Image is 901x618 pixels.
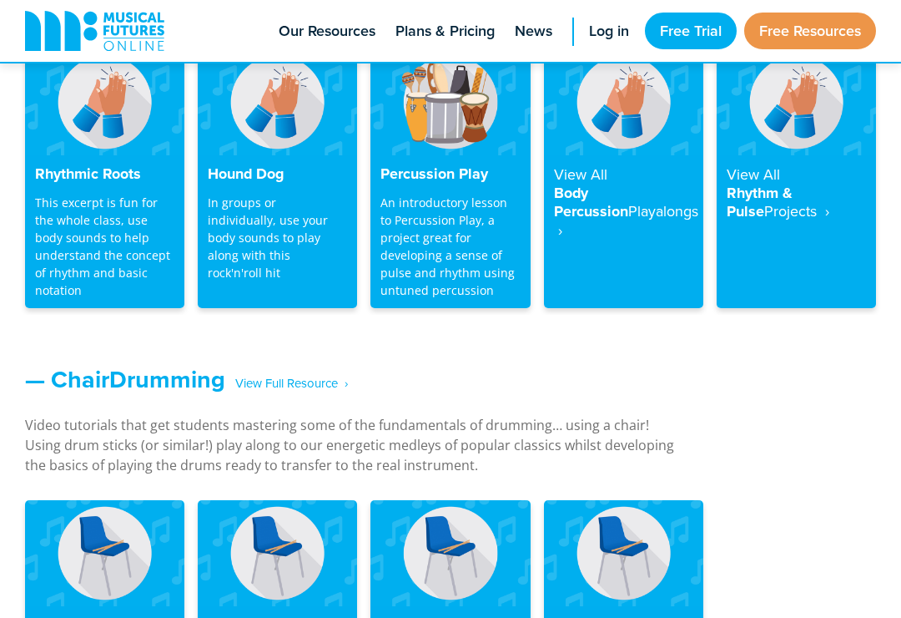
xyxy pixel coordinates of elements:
[554,200,698,241] strong: Playalongs ‎ ›
[380,165,520,184] h4: Percussion Play
[198,49,357,308] a: Hound Dog In groups or individually, use your body sounds to play along with this rock'n'roll hit
[744,13,876,49] a: Free Resources
[208,194,347,281] p: In groups or individually, use your body sounds to play along with this rock'n'roll hit
[25,415,676,475] p: Video tutorials that get students mastering some of the fundamentals of drumming… using a chair! ...
[554,164,607,185] strong: View All
[395,20,495,43] span: Plans & Pricing
[554,165,693,240] h4: Body Percussion
[645,13,737,49] a: Free Trial
[279,20,375,43] span: Our Resources
[727,165,866,221] h4: Rhythm & Pulse
[35,194,174,299] p: This excerpt is fun for the whole class, use body sounds to help understand the concept of rhythm...
[225,369,348,398] span: ‎ ‎ ‎ View Full Resource‎‏‏‎ ‎ ›
[208,165,347,184] h4: Hound Dog
[25,49,184,308] a: Rhythmic Roots This excerpt is fun for the whole class, use body sounds to help understand the co...
[544,49,703,308] a: View AllBody PercussionPlayalongs ‎ ›
[764,200,829,221] strong: Projects ‎ ›
[515,20,552,43] span: News
[35,165,174,184] h4: Rhythmic Roots
[589,20,629,43] span: Log in
[25,362,348,397] a: — ChairDrumming‎ ‎ ‎ View Full Resource‎‏‏‎ ‎ ›
[370,49,530,308] a: Percussion Play An introductory lesson to Percussion Play, a project great for developing a sense...
[717,49,876,308] a: View AllRhythm & PulseProjects ‎ ›
[727,164,780,185] strong: View All
[380,194,520,299] p: An introductory lesson to Percussion Play, a project great for developing a sense of pulse and rh...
